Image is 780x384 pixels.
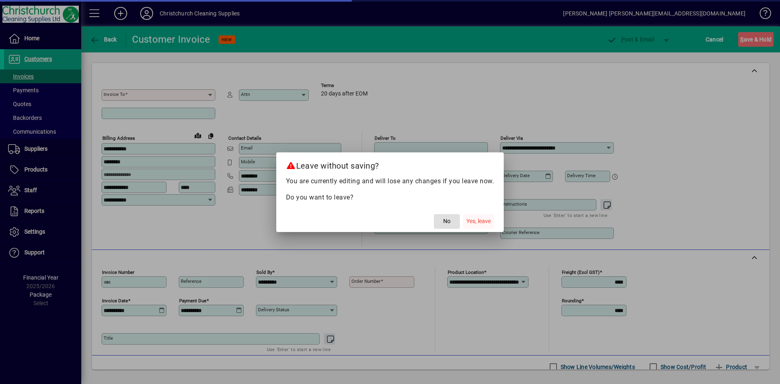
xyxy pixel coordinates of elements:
button: Yes, leave [463,214,494,229]
p: Do you want to leave? [286,193,494,202]
span: Yes, leave [466,217,491,226]
button: No [434,214,460,229]
span: No [443,217,451,226]
p: You are currently editing and will lose any changes if you leave now. [286,176,494,186]
h2: Leave without saving? [276,152,504,176]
